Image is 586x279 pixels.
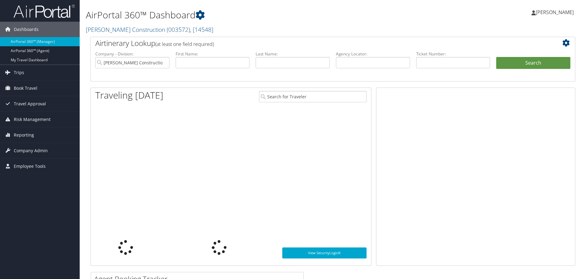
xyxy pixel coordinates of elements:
span: Employee Tools [14,159,46,174]
span: Book Travel [14,81,37,96]
h1: Traveling [DATE] [95,89,163,102]
h2: Airtinerary Lookup [95,38,530,48]
span: (at least one field required) [155,41,214,47]
label: Ticket Number: [416,51,490,57]
label: Company - Division: [95,51,169,57]
img: airportal-logo.png [13,4,75,18]
a: [PERSON_NAME] Construction [86,25,213,34]
a: [PERSON_NAME] [531,3,580,21]
span: Trips [14,65,24,80]
span: ( 003572 ) [167,25,190,34]
h1: AirPortal 360™ Dashboard [86,9,415,21]
span: Risk Management [14,112,51,127]
span: Dashboards [14,22,39,37]
button: Search [496,57,570,69]
label: Last Name: [256,51,330,57]
label: Agency Locator: [336,51,410,57]
span: Travel Approval [14,96,46,111]
input: Search for Traveler [259,91,367,102]
span: Company Admin [14,143,48,158]
a: View SecurityLogic® [282,247,367,258]
label: First Name: [176,51,250,57]
span: , [ 14548 ] [190,25,213,34]
span: [PERSON_NAME] [536,9,574,16]
span: Reporting [14,127,34,143]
